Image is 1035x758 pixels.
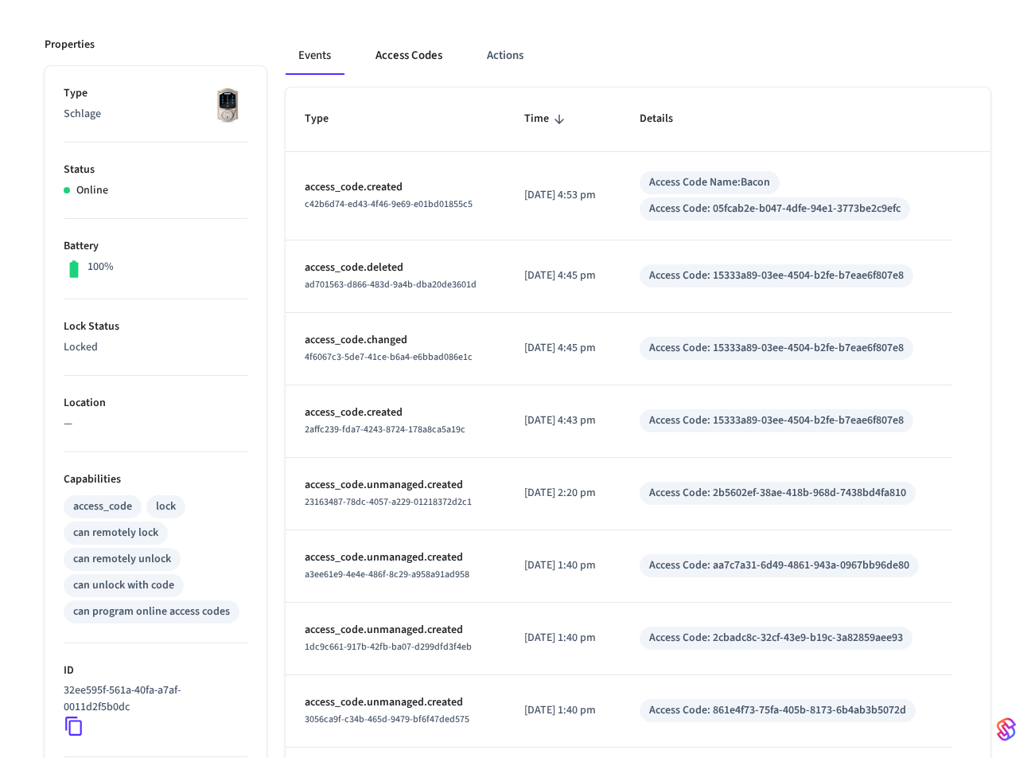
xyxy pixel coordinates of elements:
img: SeamLogoGradient.69752ec5.svg [997,717,1016,742]
p: access_code.unmanaged.created [305,694,486,711]
span: 2affc239-fda7-4243-8724-178a8ca5a19c [305,423,465,436]
p: [DATE] 4:45 pm [524,268,601,284]
p: Location [64,395,247,412]
p: 100% [88,259,114,275]
span: Time [524,107,570,131]
p: — [64,416,247,432]
div: Access Code Name: Bacon [649,174,770,191]
p: Lock Status [64,318,247,335]
p: Status [64,162,247,178]
p: Capabilities [64,471,247,488]
p: [DATE] 1:40 pm [524,630,601,647]
span: 23163487-78dc-4057-a229-01218372d2c1 [305,495,472,509]
p: access_code.created [305,404,486,421]
div: can unlock with code [73,577,174,594]
div: can program online access codes [73,604,230,620]
div: Access Code: 15333a89-03ee-4504-b2fe-b7eae6f807e8 [649,340,904,357]
span: 1dc9c661-917b-42fb-ba07-d299dfd3f4eb [305,640,472,654]
div: Access Code: 15333a89-03ee-4504-b2fe-b7eae6f807e8 [649,412,904,429]
p: ID [64,662,247,679]
p: Properties [45,37,95,53]
p: access_code.unmanaged.created [305,549,486,566]
span: Type [305,107,349,131]
p: access_code.deleted [305,260,486,276]
p: Locked [64,339,247,356]
span: c42b6d74-ed43-4f46-9e69-e01bd01855c5 [305,197,473,211]
p: Online [76,182,108,199]
span: a3ee61e9-4e4e-486f-8c29-a958a91ad958 [305,568,469,581]
p: [DATE] 1:40 pm [524,702,601,719]
p: 32ee595f-561a-40fa-a7af-0011d2f5b0dc [64,682,241,716]
span: 4f6067c3-5de7-41ce-b6a4-e6bbad086e1c [305,350,473,364]
span: Details [640,107,694,131]
p: [DATE] 4:43 pm [524,412,601,429]
p: access_code.created [305,179,486,196]
p: access_code.unmanaged.created [305,477,486,494]
div: access_code [73,498,132,515]
div: Access Code: 2b5602ef-38ae-418b-968d-7438bd4fa810 [649,485,906,502]
button: Actions [474,37,536,75]
p: access_code.unmanaged.created [305,622,486,639]
p: access_code.changed [305,332,486,349]
span: ad701563-d866-483d-9a4b-dba20de3601d [305,278,477,291]
p: Schlage [64,106,247,123]
div: Access Code: 2cbadc8c-32cf-43e9-b19c-3a82859aee93 [649,630,903,647]
p: Type [64,85,247,102]
div: Access Code: 15333a89-03ee-4504-b2fe-b7eae6f807e8 [649,268,904,284]
p: [DATE] 4:53 pm [524,187,601,204]
button: Events [286,37,344,75]
p: [DATE] 4:45 pm [524,340,601,357]
div: can remotely unlock [73,551,171,568]
span: 3056ca9f-c34b-465d-9479-bf6f47ded575 [305,713,469,726]
div: lock [156,498,176,515]
div: ant example [286,37,990,75]
div: Access Code: 861e4f73-75fa-405b-8173-6b4ab3b5072d [649,702,906,719]
p: Battery [64,238,247,255]
p: [DATE] 2:20 pm [524,485,601,502]
button: Access Codes [363,37,455,75]
div: Access Code: aa7c7a31-6d49-4861-943a-0967bb96de80 [649,557,909,574]
p: [DATE] 1:40 pm [524,557,601,574]
div: Access Code: 05fcab2e-b047-4dfe-94e1-3773be2c9efc [649,201,901,217]
div: can remotely lock [73,525,158,541]
img: Schlage Sense Smart Deadbolt with Camelot Trim, Front [208,85,247,125]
